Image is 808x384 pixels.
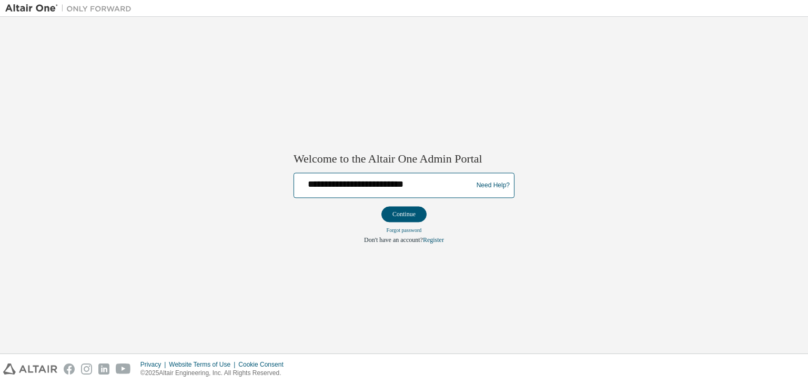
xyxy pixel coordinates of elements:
img: instagram.svg [81,363,92,375]
img: linkedin.svg [98,363,109,375]
a: Need Help? [477,185,510,186]
span: Don't have an account? [364,237,423,244]
p: © 2025 Altair Engineering, Inc. All Rights Reserved. [140,369,290,378]
img: Altair One [5,3,137,14]
img: altair_logo.svg [3,363,57,375]
div: Cookie Consent [238,360,289,369]
div: Website Terms of Use [169,360,238,369]
h2: Welcome to the Altair One Admin Portal [294,151,514,166]
button: Continue [381,207,427,223]
div: Privacy [140,360,169,369]
a: Register [423,237,444,244]
a: Forgot password [387,228,422,234]
img: youtube.svg [116,363,131,375]
img: facebook.svg [64,363,75,375]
